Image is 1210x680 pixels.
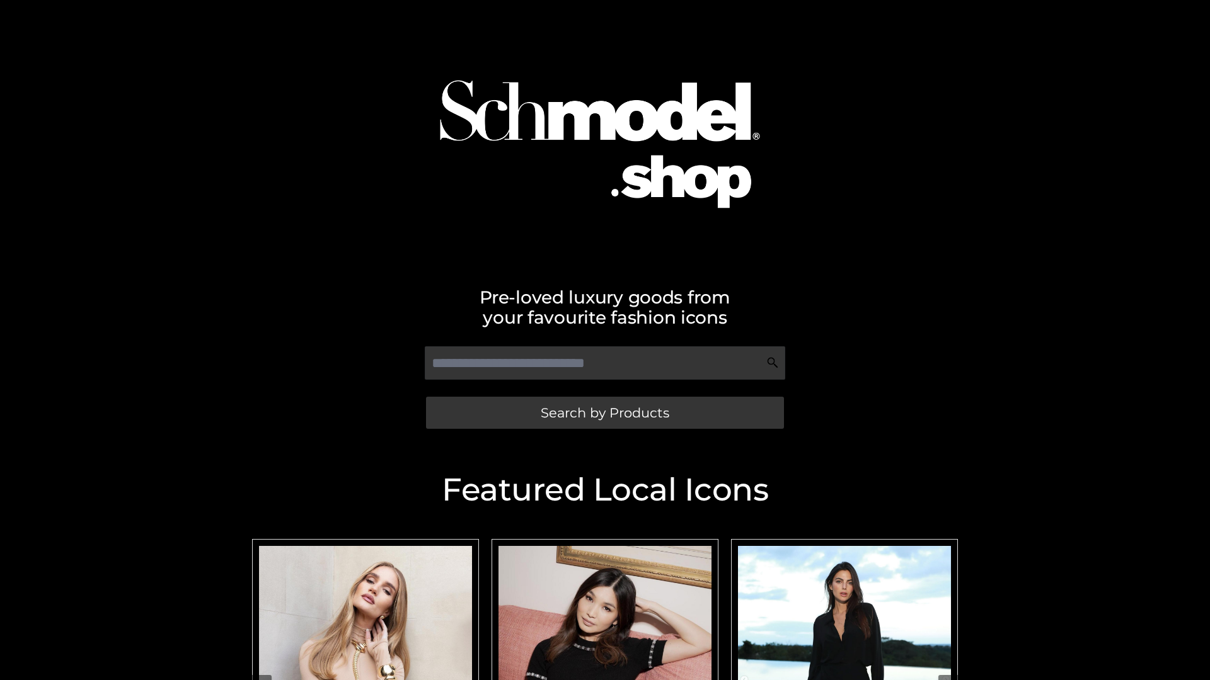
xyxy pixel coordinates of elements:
h2: Pre-loved luxury goods from your favourite fashion icons [246,287,964,327]
span: Search by Products [541,406,669,419]
h2: Featured Local Icons​ [246,474,964,506]
img: Search Icon [766,356,779,369]
a: Search by Products [426,397,784,429]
